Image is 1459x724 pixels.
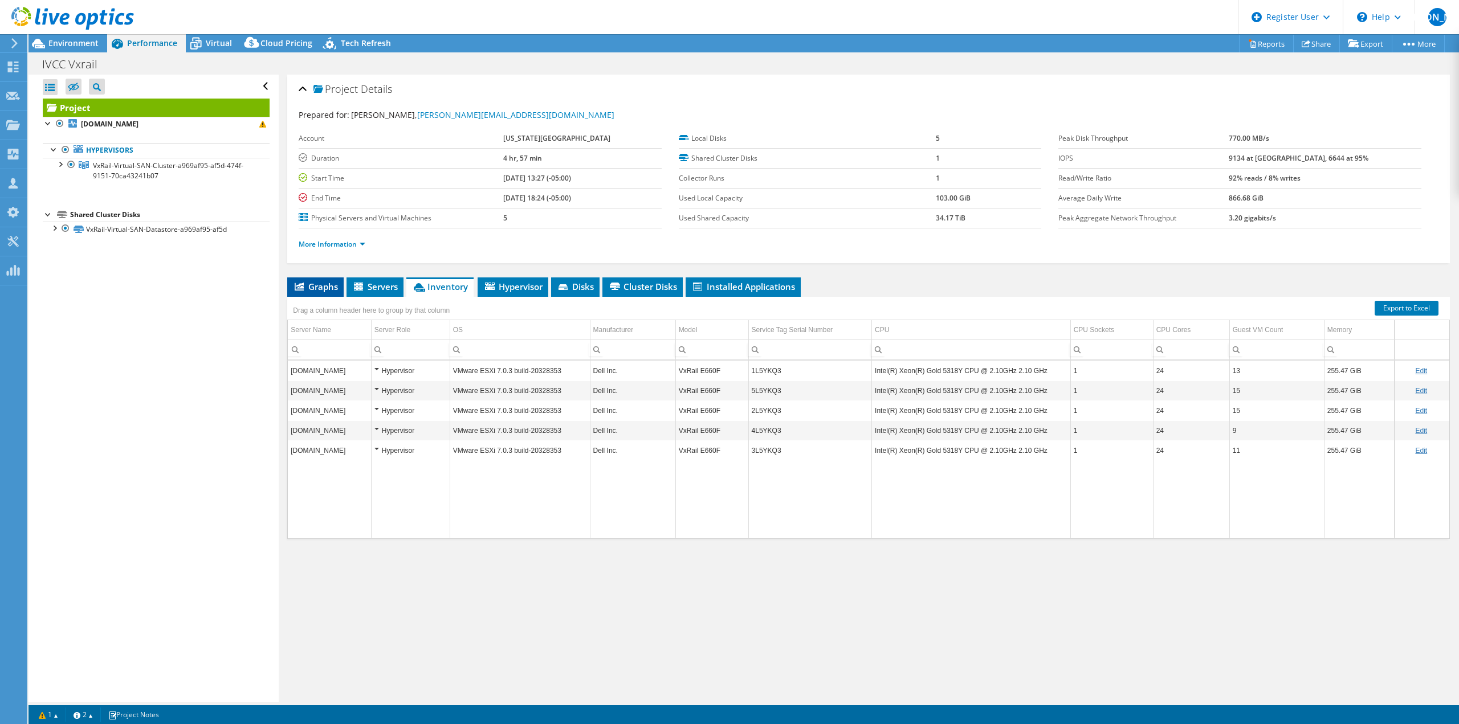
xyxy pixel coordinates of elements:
[299,153,503,164] label: Duration
[675,320,748,340] td: Model Column
[299,193,503,204] label: End Time
[37,58,115,71] h1: IVCC Vxrail
[313,84,358,95] span: Project
[1324,440,1394,460] td: Column Memory, Value 255.47 GiB
[748,381,872,400] td: Column Service Tag Serial Number, Value 5L5YKQ3
[374,424,447,437] div: Hypervisor
[100,707,167,722] a: Project Notes
[374,444,447,457] div: Hypervisor
[1324,339,1394,359] td: Column Memory, Filter cell
[590,339,675,359] td: Column Manufacturer, Filter cell
[748,440,872,460] td: Column Service Tag Serial Number, Value 3L5YKQ3
[1070,381,1153,400] td: Column CPU Sockets, Value 1
[1070,420,1153,440] td: Column CPU Sockets, Value 1
[936,173,940,183] b: 1
[675,361,748,381] td: Column Model, Value VxRail E660F
[1324,381,1394,400] td: Column Memory, Value 255.47 GiB
[1058,133,1229,144] label: Peak Disk Throughput
[679,153,936,164] label: Shared Cluster Disks
[503,213,507,223] b: 5
[1229,361,1324,381] td: Column Guest VM Count, Value 13
[43,158,270,183] a: VxRail-Virtual-SAN-Cluster-a969af95-af5d-474f-9151-70ca43241b07
[748,361,872,381] td: Column Service Tag Serial Number, Value 1L5YKQ3
[371,320,450,340] td: Server Role Column
[1229,420,1324,440] td: Column Guest VM Count, Value 9
[374,404,447,418] div: Hypervisor
[1153,440,1229,460] td: Column CPU Cores, Value 24
[288,339,371,359] td: Column Server Name, Filter cell
[936,193,971,203] b: 103.00 GiB
[450,339,590,359] td: Column OS, Filter cell
[1229,193,1264,203] b: 866.68 GiB
[748,420,872,440] td: Column Service Tag Serial Number, Value 4L5YKQ3
[450,420,590,440] td: Column OS, Value VMware ESXi 7.0.3 build-20328353
[374,384,447,398] div: Hypervisor
[503,173,571,183] b: [DATE] 13:27 (-05:00)
[1327,323,1352,337] div: Memory
[1229,173,1301,183] b: 92% reads / 8% writes
[590,440,675,460] td: Column Manufacturer, Value Dell Inc.
[872,400,1071,420] td: Column CPU, Value Intel(R) Xeon(R) Gold 5318Y CPU @ 2.10GHz 2.10 GHz
[290,302,453,318] div: Drag a column header here to group by that column
[1153,361,1229,381] td: Column CPU Cores, Value 24
[752,323,833,337] div: Service Tag Serial Number
[1229,440,1324,460] td: Column Guest VM Count, Value 11
[288,420,371,440] td: Column Server Name, Value vxrail9.ivcc.edu
[590,381,675,400] td: Column Manufacturer, Value Dell Inc.
[1070,361,1153,381] td: Column CPU Sockets, Value 1
[1415,367,1427,375] a: Edit
[1415,427,1427,435] a: Edit
[1229,339,1324,359] td: Column Guest VM Count, Filter cell
[590,320,675,340] td: Manufacturer Column
[371,361,450,381] td: Column Server Role, Value Hypervisor
[450,400,590,420] td: Column OS, Value VMware ESXi 7.0.3 build-20328353
[453,323,463,337] div: OS
[936,213,965,223] b: 34.17 TiB
[371,339,450,359] td: Column Server Role, Filter cell
[590,361,675,381] td: Column Manufacturer, Value Dell Inc.
[1229,400,1324,420] td: Column Guest VM Count, Value 15
[1229,133,1269,143] b: 770.00 MB/s
[679,133,936,144] label: Local Disks
[371,400,450,420] td: Column Server Role, Value Hypervisor
[43,117,270,132] a: [DOMAIN_NAME]
[1392,35,1445,52] a: More
[299,133,503,144] label: Account
[691,281,795,292] span: Installed Applications
[351,109,614,120] span: [PERSON_NAME],
[1229,320,1324,340] td: Guest VM Count Column
[1293,35,1340,52] a: Share
[1415,387,1427,395] a: Edit
[748,339,872,359] td: Column Service Tag Serial Number, Filter cell
[288,400,371,420] td: Column Server Name, Value vxrail5.ivcc.edu
[1324,400,1394,420] td: Column Memory, Value 255.47 GiB
[872,320,1071,340] td: CPU Column
[374,323,410,337] div: Server Role
[675,400,748,420] td: Column Model, Value VxRail E660F
[872,420,1071,440] td: Column CPU, Value Intel(R) Xeon(R) Gold 5318Y CPU @ 2.10GHz 2.10 GHz
[288,381,371,400] td: Column Server Name, Value vxrail8.ivcc.edu
[361,82,392,96] span: Details
[288,320,371,340] td: Server Name Column
[417,109,614,120] a: [PERSON_NAME][EMAIL_ADDRESS][DOMAIN_NAME]
[341,38,391,48] span: Tech Refresh
[1153,320,1229,340] td: CPU Cores Column
[1070,440,1153,460] td: Column CPU Sockets, Value 1
[127,38,177,48] span: Performance
[291,323,331,337] div: Server Name
[1415,407,1427,415] a: Edit
[299,212,503,224] label: Physical Servers and Virtual Machines
[1229,381,1324,400] td: Column Guest VM Count, Value 15
[675,420,748,440] td: Column Model, Value VxRail E660F
[1058,173,1229,184] label: Read/Write Ratio
[679,173,936,184] label: Collector Runs
[872,339,1071,359] td: Column CPU, Filter cell
[1324,361,1394,381] td: Column Memory, Value 255.47 GiB
[1153,400,1229,420] td: Column CPU Cores, Value 24
[875,323,889,337] div: CPU
[675,339,748,359] td: Column Model, Filter cell
[293,281,338,292] span: Graphs
[299,173,503,184] label: Start Time
[1339,35,1392,52] a: Export
[675,381,748,400] td: Column Model, Value VxRail E660F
